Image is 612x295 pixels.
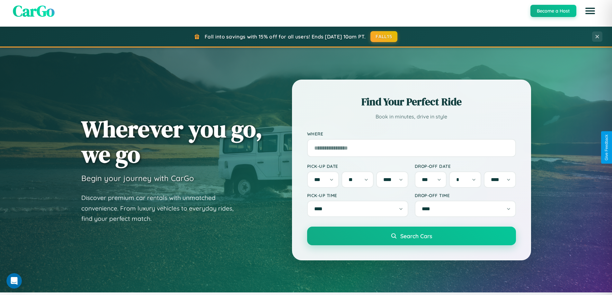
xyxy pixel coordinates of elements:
label: Where [307,131,516,136]
button: Open menu [581,2,599,20]
p: Book in minutes, drive in style [307,112,516,121]
h2: Find Your Perfect Ride [307,95,516,109]
span: CarGo [13,0,55,22]
h3: Begin your journey with CarGo [81,173,194,183]
span: Fall into savings with 15% off for all users! Ends [DATE] 10am PT. [205,33,366,40]
label: Pick-up Date [307,163,408,169]
button: FALL15 [370,31,397,42]
button: Search Cars [307,227,516,245]
iframe: Intercom live chat [6,273,22,289]
label: Drop-off Date [415,163,516,169]
span: Search Cars [400,232,432,239]
button: Become a Host [530,5,576,17]
h1: Wherever you go, we go [81,116,262,167]
label: Pick-up Time [307,193,408,198]
label: Drop-off Time [415,193,516,198]
div: Give Feedback [604,134,609,161]
p: Discover premium car rentals with unmatched convenience. From luxury vehicles to everyday rides, ... [81,193,242,224]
